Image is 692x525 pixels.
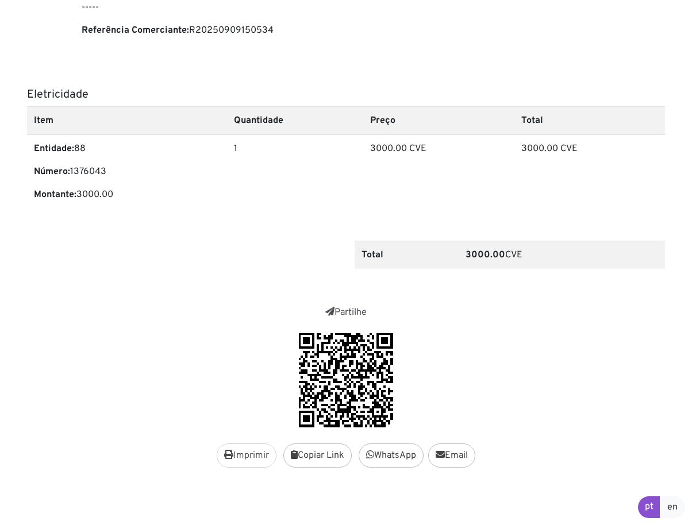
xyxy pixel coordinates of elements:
td: 3000.00 CVE [514,134,665,218]
td: 3000.00 CVE [363,134,514,218]
img: kAAAAASUVORK5CYII= [299,333,393,427]
b: Montante: [34,189,76,200]
p: R20250909150534 [82,24,337,37]
div: https://faxi.online/receipt/2025090915053409/xFZM [27,333,665,427]
a: Partilhe [325,307,367,318]
a: WhatsApp [359,443,424,468]
td: 1 [227,134,363,218]
th: Quantidade [227,106,363,134]
th: Item [27,106,227,134]
p: 88 [34,142,220,156]
p: 3000.00 [34,188,220,202]
td: CVE [459,241,665,269]
th: Total [355,241,459,269]
button: Copiar Link [283,443,352,468]
b: Entidade: [34,143,74,155]
p: 1376043 [34,165,220,179]
a: en [660,496,685,518]
button: Imprimir [217,443,276,468]
h5: Eletricidade [27,88,665,102]
a: pt [638,496,660,518]
b: Referência Comerciante: [82,25,189,36]
b: 3000.00 [466,249,505,261]
th: Total [514,106,665,134]
b: Número: [34,166,70,177]
a: Email [428,443,475,468]
th: Preço [363,106,514,134]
